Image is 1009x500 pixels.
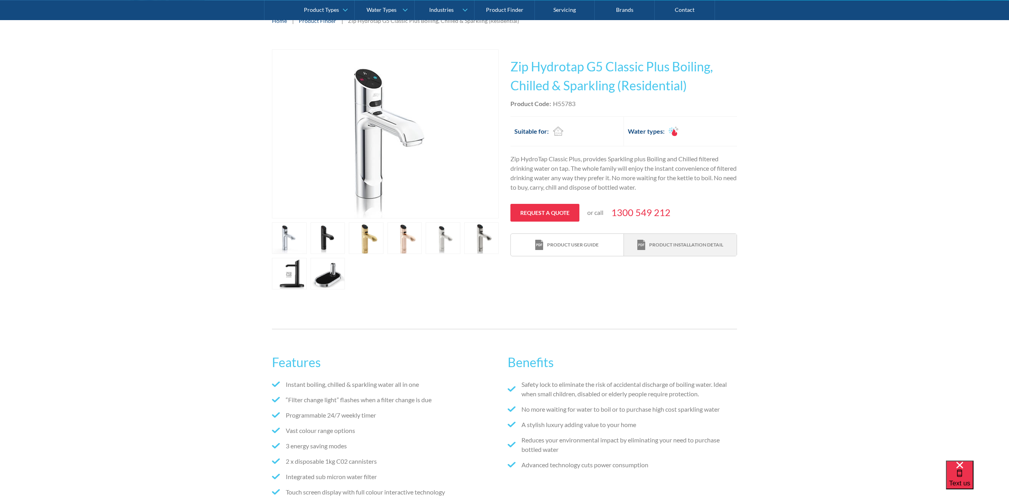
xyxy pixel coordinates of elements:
[272,426,501,435] li: Vast colour range options
[508,405,737,414] li: No more waiting for water to boil or to purchase high cost sparkling water
[508,420,737,429] li: A stylish luxury adding value to your home
[510,154,737,192] p: Zip HydroTap Classic Plus, provides Sparkling plus Boiling and Chilled filtered drinking water on...
[272,487,501,497] li: Touch screen display with full colour interactive technology
[514,127,549,136] h2: Suitable for:
[311,222,345,254] a: open lightbox
[367,6,397,13] div: Water Types
[340,16,344,25] div: |
[272,395,501,405] li: “Filter change light” flashes when a filter change is due
[946,461,1009,500] iframe: podium webchat widget bubble
[510,57,737,95] h1: Zip Hydrotap G5 Classic Plus Boiling, Chilled & Sparkling (Residential)
[464,222,499,254] a: open lightbox
[290,50,481,218] img: Zip Hydrotap G5 Classic Plus Boiling, Chilled & Sparkling (Residential)
[349,222,383,254] a: open lightbox
[429,6,454,13] div: Industries
[553,99,575,108] div: H55783
[510,100,551,107] strong: Product Code:
[508,435,737,454] li: Reduces your environmental impact by eliminating your need to purchase bottled water
[628,127,665,136] h2: Water types:
[272,472,501,481] li: Integrated sub micron water filter
[426,222,460,254] a: open lightbox
[272,17,287,25] a: Home
[272,457,501,466] li: 2 x disposable 1kg C02 cannisters
[587,208,603,217] p: or call
[272,222,307,254] a: open lightbox
[637,240,645,250] img: print icon
[272,410,501,420] li: Programmable 24/7 weekly timer
[272,380,501,389] li: Instant boiling, chilled & sparkling water all in one
[387,222,422,254] a: open lightbox
[304,6,339,13] div: Product Types
[272,441,501,451] li: 3 energy saving modes
[311,258,345,289] a: open lightbox
[508,380,737,399] li: Safety lock to eliminate the risk of accidental discharge of boiling water. Ideal when small chil...
[291,16,295,25] div: |
[272,258,307,289] a: open lightbox
[272,49,499,218] a: open lightbox
[547,241,599,248] div: Product user guide
[272,353,501,372] h2: Features
[508,353,737,372] h2: Benefits
[611,205,670,220] a: 1300 549 212
[649,241,723,248] div: Product installation detail
[348,17,519,25] div: Zip Hydrotap G5 Classic Plus Boiling, Chilled & Sparkling (Residential)
[511,234,624,256] a: print iconProduct user guide
[510,204,579,222] a: Request a quote
[299,17,336,25] a: Product Finder
[624,234,737,256] a: print iconProduct installation detail
[535,240,543,250] img: print icon
[508,460,737,470] li: Advanced technology cuts power consumption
